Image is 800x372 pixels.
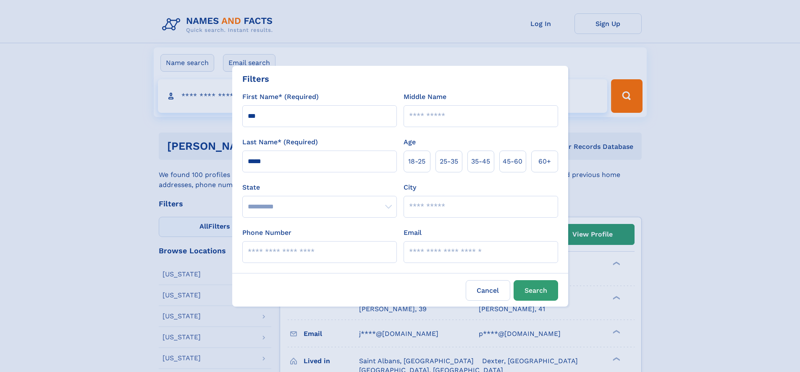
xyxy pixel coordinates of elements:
[440,156,458,166] span: 25‑35
[471,156,490,166] span: 35‑45
[404,182,416,193] label: City
[538,156,551,166] span: 60+
[466,280,510,301] label: Cancel
[404,228,422,238] label: Email
[404,92,446,102] label: Middle Name
[242,228,291,238] label: Phone Number
[408,156,425,166] span: 18‑25
[242,92,319,102] label: First Name* (Required)
[503,156,522,166] span: 45‑60
[242,137,318,147] label: Last Name* (Required)
[242,182,397,193] label: State
[404,137,416,147] label: Age
[242,73,269,85] div: Filters
[514,280,558,301] button: Search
